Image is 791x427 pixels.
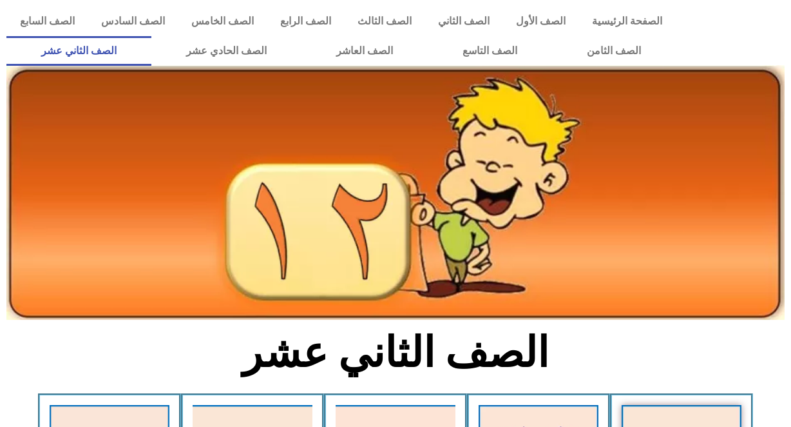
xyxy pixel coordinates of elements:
a: الصف الثاني عشر [6,36,151,66]
a: الصف العاشر [301,36,428,66]
a: الصفحة الرئيسية [579,6,676,36]
a: الصف الخامس [178,6,267,36]
h2: الصف الثاني عشر [183,328,609,378]
a: الصف السابع [6,6,88,36]
a: الصف السادس [88,6,178,36]
a: الصف التاسع [428,36,552,66]
a: الصف الثاني [424,6,502,36]
a: الصف الثامن [552,36,676,66]
a: الصف الثالث [344,6,424,36]
a: الصف الرابع [267,6,344,36]
a: الصف الحادي عشر [151,36,301,66]
a: الصف الأول [502,6,578,36]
